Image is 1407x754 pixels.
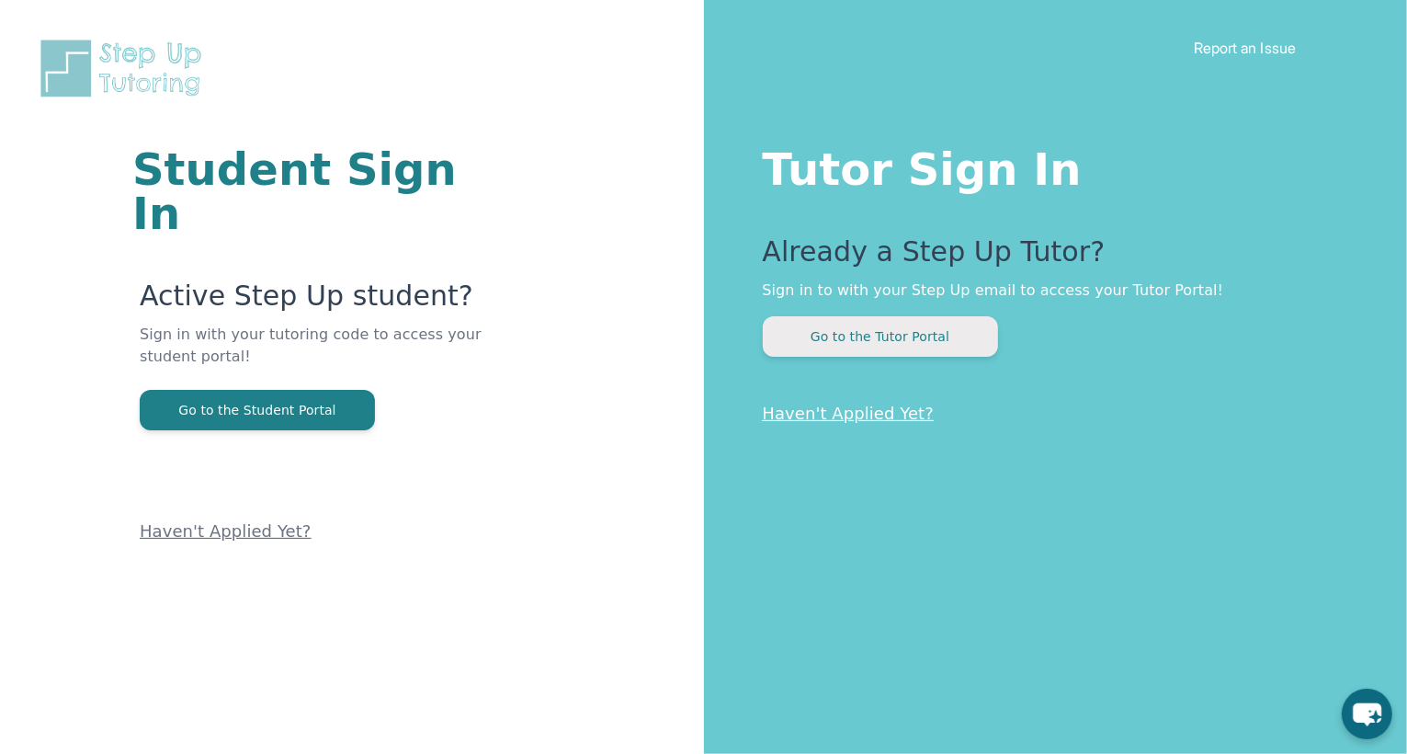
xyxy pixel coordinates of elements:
[763,316,998,357] button: Go to the Tutor Portal
[763,280,1334,302] p: Sign in to with your Step Up email to access your Tutor Portal!
[140,324,483,390] p: Sign in with your tutoring code to access your student portal!
[140,390,375,430] button: Go to the Student Portal
[763,404,935,423] a: Haven't Applied Yet?
[140,280,483,324] p: Active Step Up student?
[132,147,483,235] h1: Student Sign In
[140,401,375,418] a: Go to the Student Portal
[140,521,312,541] a: Haven't Applied Yet?
[1342,689,1392,739] button: chat-button
[763,140,1334,191] h1: Tutor Sign In
[763,327,998,345] a: Go to the Tutor Portal
[763,235,1334,280] p: Already a Step Up Tutor?
[1194,39,1296,57] a: Report an Issue
[37,37,213,100] img: Step Up Tutoring horizontal logo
